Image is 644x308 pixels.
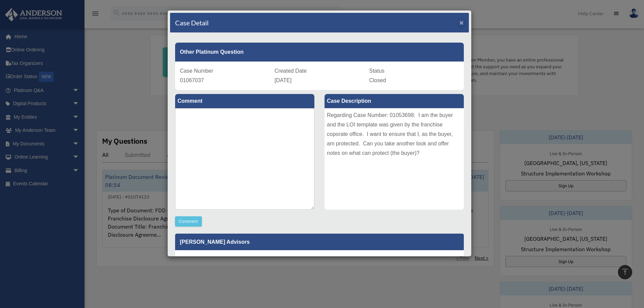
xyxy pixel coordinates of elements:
span: × [459,19,464,26]
button: Comment [175,216,202,227]
label: Case Description [325,94,464,108]
div: Regarding Case Number: 01053698: I am the buyer and the LOI template was given by the franchise c... [325,108,464,210]
span: Closed [369,77,386,83]
span: 01067037 [180,77,204,83]
span: [DATE] [275,77,291,83]
div: Other Platinum Question [175,43,464,62]
p: [PERSON_NAME] Advisors [175,234,464,250]
span: Status [369,68,384,74]
span: Case Number [180,68,213,74]
h4: Case Detail [175,18,209,27]
span: Created Date [275,68,307,74]
label: Comment [175,94,314,108]
button: Close [459,19,464,26]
